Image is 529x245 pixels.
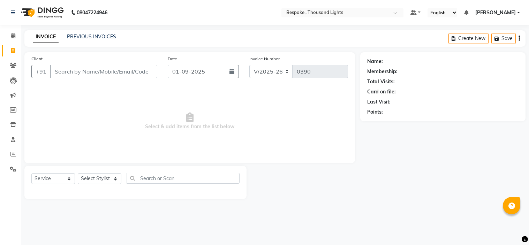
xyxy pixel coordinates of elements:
[67,33,116,40] a: PREVIOUS INVOICES
[367,98,391,106] div: Last Visit:
[168,56,177,62] label: Date
[367,78,395,85] div: Total Visits:
[33,31,59,43] a: INVOICE
[367,58,383,65] div: Name:
[367,68,398,75] div: Membership:
[475,9,516,16] span: [PERSON_NAME]
[249,56,280,62] label: Invoice Number
[77,3,107,22] b: 08047224946
[448,33,489,44] button: Create New
[367,108,383,116] div: Points:
[18,3,66,22] img: logo
[491,33,516,44] button: Save
[31,86,348,156] span: Select & add items from the list below
[31,56,43,62] label: Client
[500,217,522,238] iframe: chat widget
[367,88,396,95] div: Card on file:
[31,65,51,78] button: +91
[50,65,157,78] input: Search by Name/Mobile/Email/Code
[127,173,240,184] input: Search or Scan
